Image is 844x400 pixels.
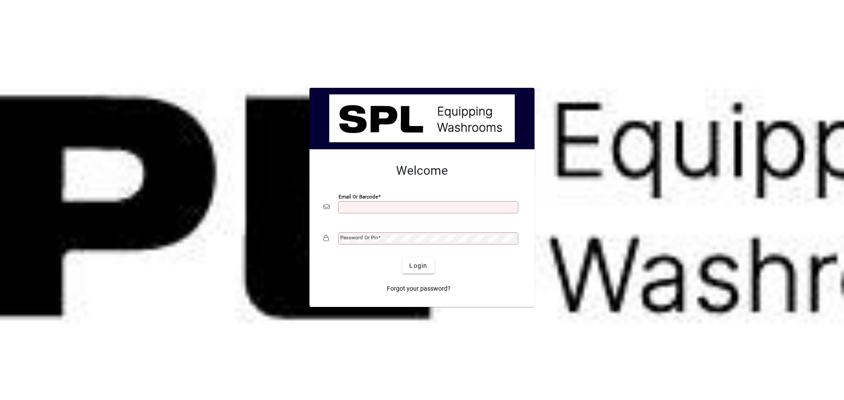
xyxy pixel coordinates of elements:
mat-label: Email or Barcode [338,194,378,200]
span: Login [409,261,427,270]
h2: Welcome [324,163,520,178]
mat-label: Password or Pin [340,234,378,241]
a: Forgot your password? [383,281,454,296]
span: Forgot your password? [387,284,451,293]
button: Login [402,258,434,274]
